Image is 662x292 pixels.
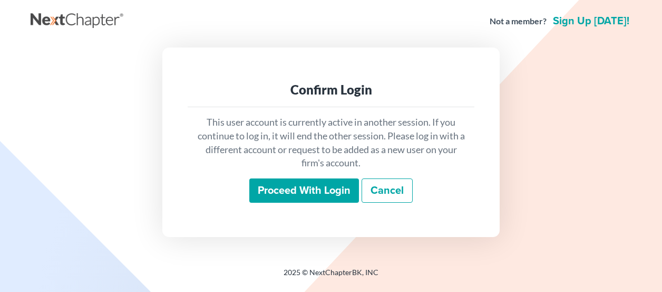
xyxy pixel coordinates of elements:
div: 2025 © NextChapterBK, INC [31,267,631,286]
div: Confirm Login [196,81,466,98]
p: This user account is currently active in another session. If you continue to log in, it will end ... [196,116,466,170]
a: Cancel [362,178,413,203]
input: Proceed with login [249,178,359,203]
strong: Not a member? [490,15,547,27]
a: Sign up [DATE]! [551,16,631,26]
